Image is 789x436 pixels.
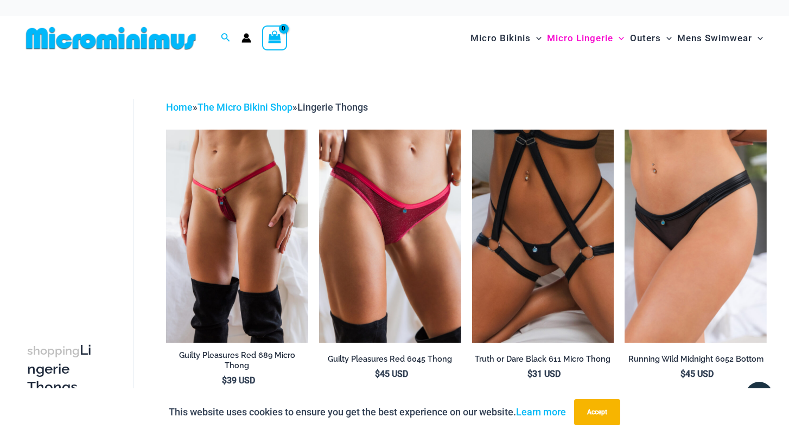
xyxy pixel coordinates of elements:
[166,101,368,113] span: » »
[675,22,766,55] a: Mens SwimwearMenu ToggleMenu Toggle
[375,369,408,379] bdi: 45 USD
[544,22,627,55] a: Micro LingerieMenu ToggleMenu Toggle
[516,406,566,418] a: Learn more
[752,24,763,52] span: Menu Toggle
[262,25,287,50] a: View Shopping Cart, empty
[166,130,308,343] a: Guilty Pleasures Red 689 Micro 01Guilty Pleasures Red 689 Micro 02Guilty Pleasures Red 689 Micro 02
[169,404,566,420] p: This website uses cookies to ensure you get the best experience on our website.
[472,354,614,364] h2: Truth or Dare Black 611 Micro Thong
[527,369,561,379] bdi: 31 USD
[319,130,461,343] a: Guilty Pleasures Red 6045 Thong 01Guilty Pleasures Red 6045 Thong 02Guilty Pleasures Red 6045 Tho...
[472,130,614,343] a: Truth or Dare Black Micro 02Truth or Dare Black 1905 Bodysuit 611 Micro 12Truth or Dare Black 190...
[677,24,752,52] span: Mens Swimwear
[531,24,542,52] span: Menu Toggle
[319,354,461,368] a: Guilty Pleasures Red 6045 Thong
[627,22,675,55] a: OutersMenu ToggleMenu Toggle
[472,130,614,343] img: Truth or Dare Black Micro 02
[466,20,767,56] nav: Site Navigation
[27,344,80,357] span: shopping
[375,369,380,379] span: $
[27,341,95,396] h3: Lingerie Thongs
[680,369,714,379] bdi: 45 USD
[222,375,255,386] bdi: 39 USD
[166,101,193,113] a: Home
[166,350,308,375] a: Guilty Pleasures Red 689 Micro Thong
[166,130,308,343] img: Guilty Pleasures Red 689 Micro 01
[630,24,661,52] span: Outers
[527,369,532,379] span: $
[613,24,624,52] span: Menu Toggle
[547,24,613,52] span: Micro Lingerie
[297,101,368,113] span: Lingerie Thongs
[625,130,767,343] img: Running Wild Midnight 6052 Bottom 01
[625,354,767,368] a: Running Wild Midnight 6052 Bottom
[574,399,620,425] button: Accept
[27,91,125,307] iframe: TrustedSite Certified
[222,375,227,386] span: $
[198,101,292,113] a: The Micro Bikini Shop
[680,369,685,379] span: $
[625,354,767,364] h2: Running Wild Midnight 6052 Bottom
[22,26,200,50] img: MM SHOP LOGO FLAT
[468,22,544,55] a: Micro BikinisMenu ToggleMenu Toggle
[319,130,461,343] img: Guilty Pleasures Red 6045 Thong 01
[625,130,767,343] a: Running Wild Midnight 6052 Bottom 01Running Wild Midnight 1052 Top 6052 Bottom 05Running Wild Mid...
[319,354,461,364] h2: Guilty Pleasures Red 6045 Thong
[221,31,231,45] a: Search icon link
[166,350,308,370] h2: Guilty Pleasures Red 689 Micro Thong
[241,33,251,43] a: Account icon link
[470,24,531,52] span: Micro Bikinis
[661,24,672,52] span: Menu Toggle
[472,354,614,368] a: Truth or Dare Black 611 Micro Thong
